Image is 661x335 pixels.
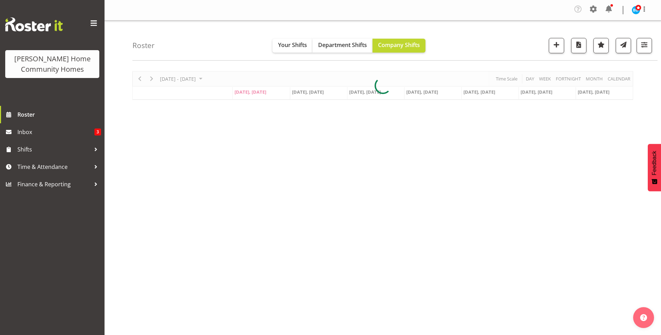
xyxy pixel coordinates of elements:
span: 3 [94,128,101,135]
span: Inbox [17,127,94,137]
button: Download a PDF of the roster according to the set date range. [571,38,586,53]
img: barbara-dunlop8515.jpg [632,6,640,14]
button: Feedback - Show survey [648,144,661,191]
span: Your Shifts [278,41,307,49]
span: Roster [17,109,101,120]
h4: Roster [132,41,155,49]
button: Department Shifts [313,39,372,53]
button: Send a list of all shifts for the selected filtered period to all rostered employees. [616,38,631,53]
span: Finance & Reporting [17,179,91,189]
button: Filter Shifts [637,38,652,53]
img: help-xxl-2.png [640,314,647,321]
div: [PERSON_NAME] Home Community Homes [12,54,92,75]
span: Department Shifts [318,41,367,49]
span: Shifts [17,144,91,155]
span: Company Shifts [378,41,420,49]
button: Your Shifts [272,39,313,53]
img: Rosterit website logo [5,17,63,31]
button: Company Shifts [372,39,425,53]
span: Time & Attendance [17,162,91,172]
button: Add a new shift [549,38,564,53]
button: Highlight an important date within the roster. [593,38,609,53]
span: Feedback [651,151,658,175]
